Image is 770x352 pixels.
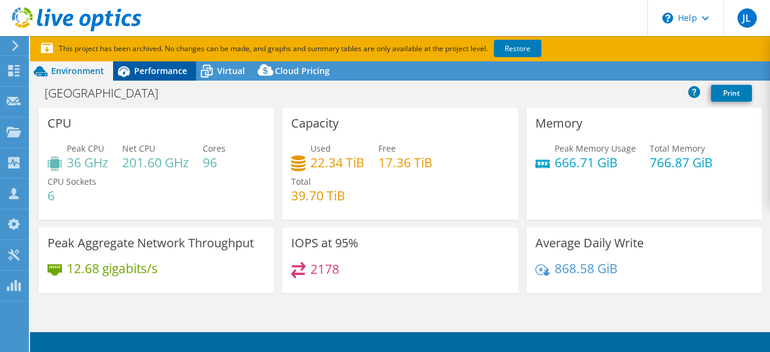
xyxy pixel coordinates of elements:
[48,236,254,250] h3: Peak Aggregate Network Throughput
[291,236,359,250] h3: IOPS at 95%
[555,143,636,154] span: Peak Memory Usage
[310,262,339,276] h4: 2178
[275,65,330,76] span: Cloud Pricing
[310,143,331,154] span: Used
[291,176,311,187] span: Total
[67,156,108,169] h4: 36 GHz
[650,143,705,154] span: Total Memory
[711,85,752,102] a: Print
[41,42,630,55] p: This project has been archived. No changes can be made, and graphs and summary tables are only av...
[217,65,245,76] span: Virtual
[67,262,158,275] h4: 12.68 gigabits/s
[555,262,618,275] h4: 868.58 GiB
[48,189,96,202] h4: 6
[122,143,155,154] span: Net CPU
[378,143,396,154] span: Free
[650,156,713,169] h4: 766.87 GiB
[48,176,96,187] span: CPU Sockets
[310,156,365,169] h4: 22.34 TiB
[203,143,226,154] span: Cores
[662,13,673,23] svg: \n
[39,87,177,100] h1: [GEOGRAPHIC_DATA]
[291,117,339,130] h3: Capacity
[203,156,226,169] h4: 96
[51,65,104,76] span: Environment
[378,156,433,169] h4: 17.36 TiB
[535,117,582,130] h3: Memory
[494,40,541,57] a: Restore
[555,156,636,169] h4: 666.71 GiB
[291,189,345,202] h4: 39.70 TiB
[48,117,72,130] h3: CPU
[535,236,644,250] h3: Average Daily Write
[738,8,757,28] span: JL
[122,156,189,169] h4: 201.60 GHz
[67,143,104,154] span: Peak CPU
[134,65,187,76] span: Performance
